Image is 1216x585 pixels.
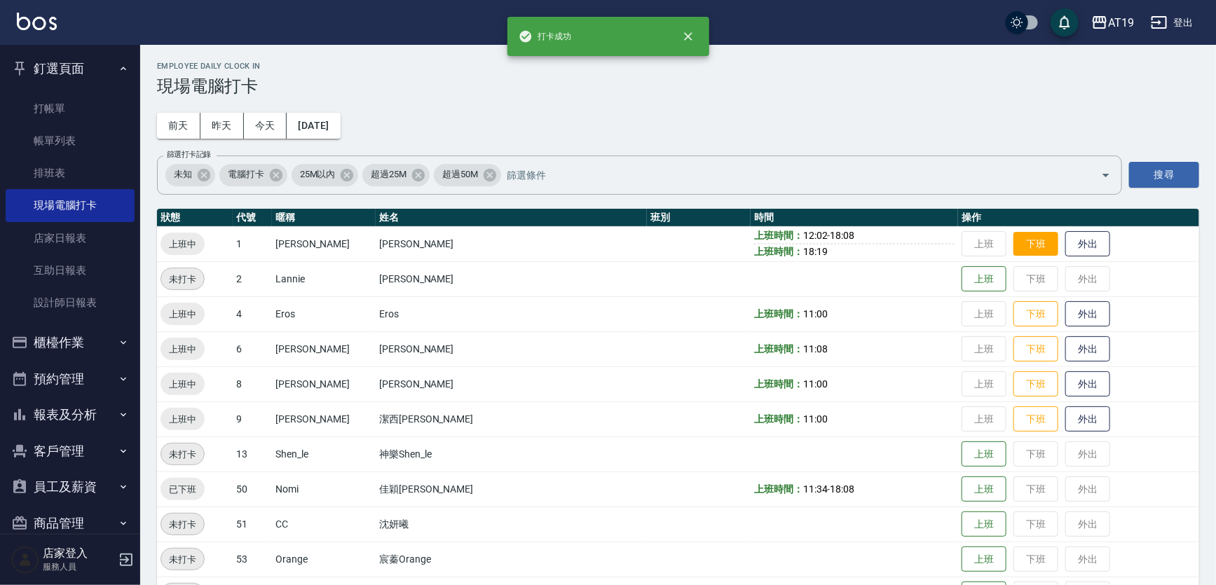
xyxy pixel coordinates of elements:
[6,505,135,542] button: 商品管理
[376,261,647,296] td: [PERSON_NAME]
[962,511,1006,537] button: 上班
[11,546,39,574] img: Person
[6,92,135,125] a: 打帳單
[157,209,233,227] th: 狀態
[244,113,287,139] button: 今天
[272,261,376,296] td: Lannie
[160,307,205,322] span: 上班中
[1065,406,1110,432] button: 外出
[1086,8,1140,37] button: AT19
[6,125,135,157] a: 帳單列表
[376,366,647,401] td: [PERSON_NAME]
[200,113,244,139] button: 昨天
[160,377,205,392] span: 上班中
[17,13,57,30] img: Logo
[6,433,135,469] button: 客戶管理
[6,189,135,221] a: 現場電腦打卡
[376,542,647,577] td: 宸蓁Orange
[1145,10,1199,36] button: 登出
[287,113,340,139] button: [DATE]
[958,209,1199,227] th: 操作
[1108,14,1134,32] div: AT19
[272,507,376,542] td: CC
[272,366,376,401] td: [PERSON_NAME]
[233,401,272,436] td: 9
[376,209,647,227] th: 姓名
[754,483,803,495] b: 上班時間：
[233,296,272,331] td: 4
[272,436,376,472] td: Shen_le
[233,542,272,577] td: 53
[1065,231,1110,257] button: 外出
[1013,406,1058,432] button: 下班
[803,308,828,319] span: 11:00
[751,472,958,507] td: -
[161,552,204,567] span: 未打卡
[6,254,135,287] a: 互助日報表
[6,469,135,505] button: 員工及薪資
[160,237,205,252] span: 上班中
[272,401,376,436] td: [PERSON_NAME]
[233,226,272,261] td: 1
[803,230,828,241] span: 12:02
[6,287,135,319] a: 設計師日報表
[272,331,376,366] td: [PERSON_NAME]
[272,472,376,507] td: Nomi
[434,167,486,181] span: 超過50M
[233,209,272,227] th: 代號
[43,560,114,573] p: 服務人員
[292,167,344,181] span: 25M以內
[219,164,287,186] div: 電腦打卡
[161,272,204,287] span: 未打卡
[6,324,135,361] button: 櫃檯作業
[647,209,751,227] th: 班別
[519,29,572,43] span: 打卡成功
[1051,8,1079,36] button: save
[434,164,501,186] div: 超過50M
[754,413,803,425] b: 上班時間：
[160,482,205,497] span: 已下班
[1065,371,1110,397] button: 外出
[503,163,1077,187] input: 篩選條件
[751,226,958,261] td: -
[751,209,958,227] th: 時間
[376,296,647,331] td: Eros
[962,476,1006,502] button: 上班
[754,246,803,257] b: 上班時間：
[1095,164,1117,186] button: Open
[272,209,376,227] th: 暱稱
[233,472,272,507] td: 50
[272,542,376,577] td: Orange
[292,164,359,186] div: 25M以內
[376,226,647,261] td: [PERSON_NAME]
[754,230,803,241] b: 上班時間：
[160,412,205,427] span: 上班中
[161,447,204,462] span: 未打卡
[161,517,204,532] span: 未打卡
[1013,336,1058,362] button: 下班
[43,546,114,560] h5: 店家登入
[1065,301,1110,327] button: 外出
[233,366,272,401] td: 8
[754,308,803,319] b: 上班時間：
[376,401,647,436] td: 潔西[PERSON_NAME]
[962,266,1006,292] button: 上班
[6,222,135,254] a: 店家日報表
[803,378,828,390] span: 11:00
[754,378,803,390] b: 上班時間：
[160,342,205,357] span: 上班中
[272,296,376,331] td: Eros
[803,343,828,355] span: 11:08
[831,230,855,241] span: 18:08
[376,472,647,507] td: 佳穎[PERSON_NAME]
[157,62,1199,71] h2: Employee Daily Clock In
[376,507,647,542] td: 沈妍曦
[1013,301,1058,327] button: 下班
[6,397,135,433] button: 報表及分析
[157,113,200,139] button: 前天
[6,157,135,189] a: 排班表
[831,483,855,495] span: 18:08
[6,50,135,87] button: 釘選頁面
[219,167,273,181] span: 電腦打卡
[233,261,272,296] td: 2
